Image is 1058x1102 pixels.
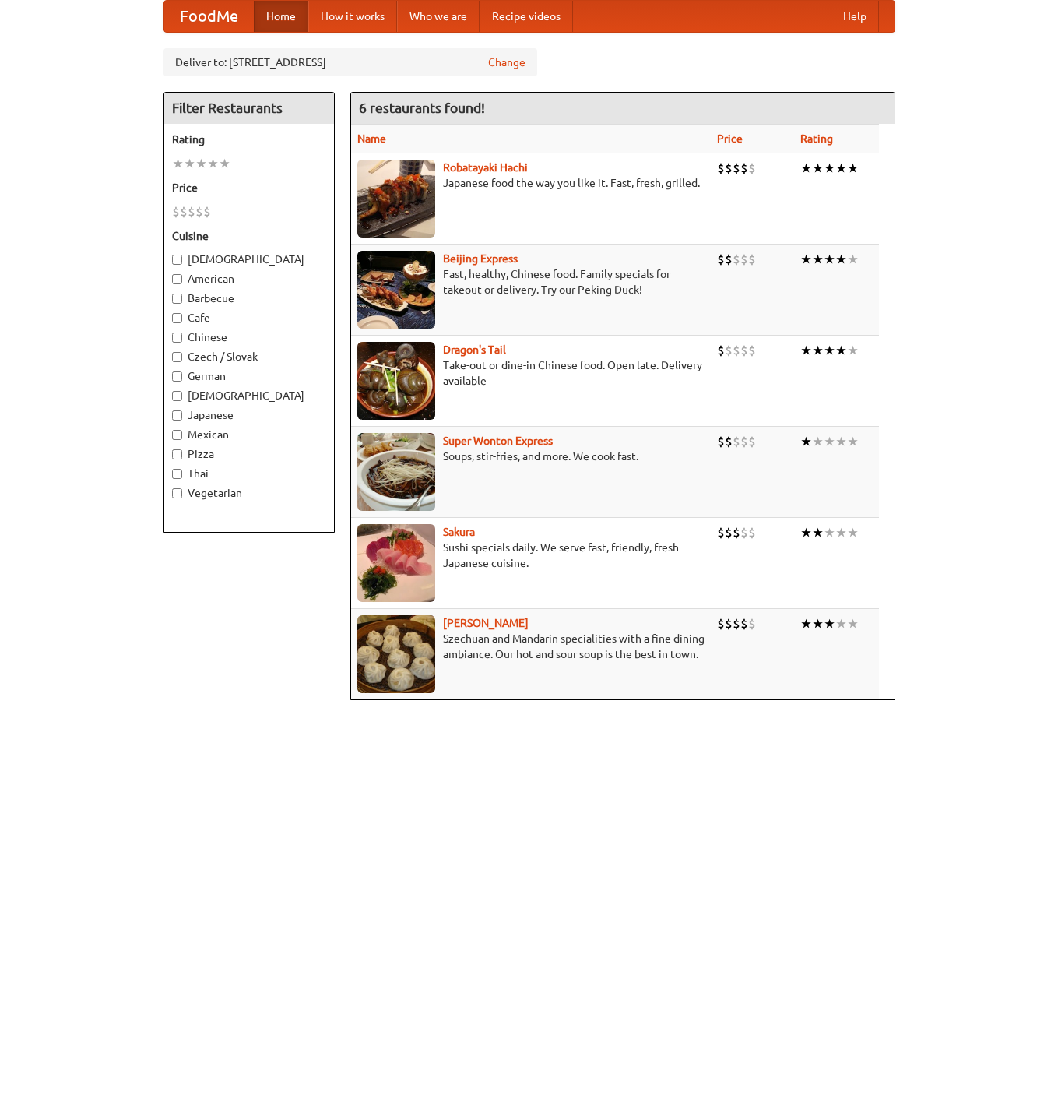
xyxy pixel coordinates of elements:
[725,615,733,632] li: $
[357,615,435,693] img: shandong.jpg
[717,132,743,145] a: Price
[172,290,326,306] label: Barbecue
[254,1,308,32] a: Home
[800,433,812,450] li: ★
[733,433,740,450] li: $
[824,342,835,359] li: ★
[725,524,733,541] li: $
[847,160,859,177] li: ★
[172,410,182,421] input: Japanese
[172,203,180,220] li: $
[172,352,182,362] input: Czech / Slovak
[740,342,748,359] li: $
[717,524,725,541] li: $
[164,1,254,32] a: FoodMe
[812,160,824,177] li: ★
[748,615,756,632] li: $
[835,615,847,632] li: ★
[172,271,326,287] label: American
[357,160,435,238] img: robatayaki.jpg
[164,93,334,124] h4: Filter Restaurants
[748,160,756,177] li: $
[800,524,812,541] li: ★
[748,342,756,359] li: $
[357,266,705,298] p: Fast, healthy, Chinese food. Family specials for takeout or delivery. Try our Peking Duck!
[195,203,203,220] li: $
[443,526,475,538] a: Sakura
[725,433,733,450] li: $
[397,1,480,32] a: Who we are
[835,433,847,450] li: ★
[357,251,435,329] img: beijing.jpg
[359,100,485,115] ng-pluralize: 6 restaurants found!
[835,524,847,541] li: ★
[172,294,182,304] input: Barbecue
[443,252,518,265] a: Beijing Express
[824,615,835,632] li: ★
[172,427,326,442] label: Mexican
[357,524,435,602] img: sakura.jpg
[748,433,756,450] li: $
[717,160,725,177] li: $
[847,251,859,268] li: ★
[357,631,705,662] p: Szechuan and Mandarin specialities with a fine dining ambiance. Our hot and sour soup is the best...
[733,251,740,268] li: $
[847,615,859,632] li: ★
[163,48,537,76] div: Deliver to: [STREET_ADDRESS]
[725,251,733,268] li: $
[172,449,182,459] input: Pizza
[812,615,824,632] li: ★
[357,175,705,191] p: Japanese food the way you like it. Fast, fresh, grilled.
[733,524,740,541] li: $
[203,203,211,220] li: $
[748,524,756,541] li: $
[725,342,733,359] li: $
[831,1,879,32] a: Help
[172,430,182,440] input: Mexican
[172,469,182,479] input: Thai
[824,524,835,541] li: ★
[172,333,182,343] input: Chinese
[717,251,725,268] li: $
[740,615,748,632] li: $
[812,342,824,359] li: ★
[357,342,435,420] img: dragon.jpg
[172,329,326,345] label: Chinese
[195,155,207,172] li: ★
[172,466,326,481] label: Thai
[172,371,182,382] input: German
[847,342,859,359] li: ★
[835,342,847,359] li: ★
[443,343,506,356] a: Dragon's Tail
[357,357,705,389] p: Take-out or dine-in Chinese food. Open late. Delivery available
[219,155,230,172] li: ★
[172,446,326,462] label: Pizza
[172,155,184,172] li: ★
[172,349,326,364] label: Czech / Slovak
[847,524,859,541] li: ★
[172,368,326,384] label: German
[847,433,859,450] li: ★
[180,203,188,220] li: $
[172,310,326,326] label: Cafe
[172,252,326,267] label: [DEMOGRAPHIC_DATA]
[800,342,812,359] li: ★
[733,342,740,359] li: $
[172,488,182,498] input: Vegetarian
[172,485,326,501] label: Vegetarian
[717,615,725,632] li: $
[172,132,326,147] h5: Rating
[824,160,835,177] li: ★
[800,615,812,632] li: ★
[725,160,733,177] li: $
[357,540,705,571] p: Sushi specials daily. We serve fast, friendly, fresh Japanese cuisine.
[740,160,748,177] li: $
[812,524,824,541] li: ★
[357,449,705,464] p: Soups, stir-fries, and more. We cook fast.
[812,433,824,450] li: ★
[740,251,748,268] li: $
[443,435,553,447] a: Super Wonton Express
[357,132,386,145] a: Name
[740,524,748,541] li: $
